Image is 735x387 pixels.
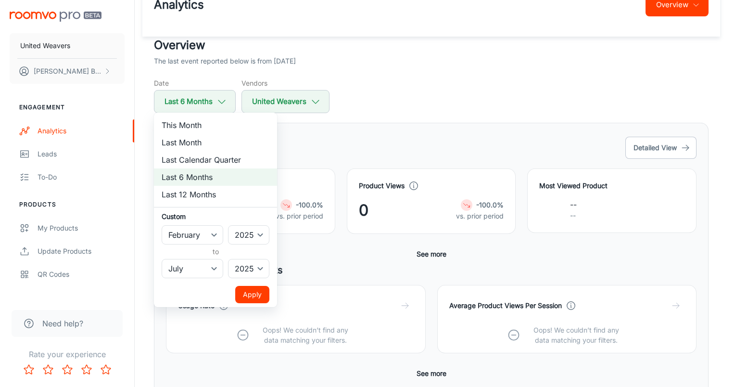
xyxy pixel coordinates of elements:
[154,134,277,151] li: Last Month
[154,151,277,168] li: Last Calendar Quarter
[162,211,269,221] h6: Custom
[164,246,267,257] h6: to
[154,186,277,203] li: Last 12 Months
[154,168,277,186] li: Last 6 Months
[154,116,277,134] li: This Month
[235,286,269,303] button: Apply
